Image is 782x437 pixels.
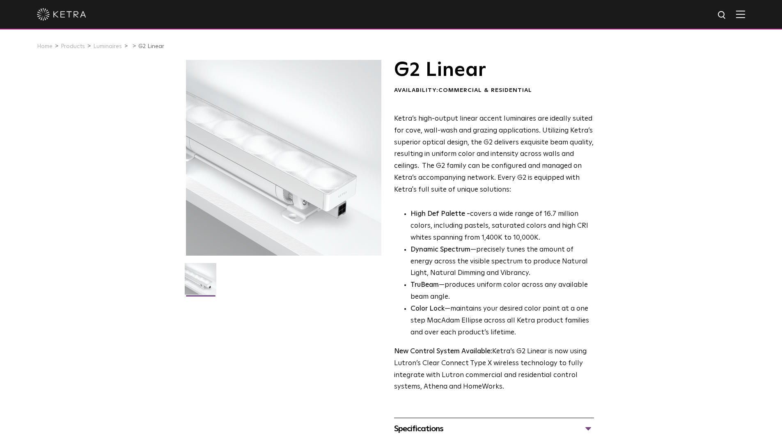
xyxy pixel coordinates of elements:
strong: TruBeam [410,281,439,288]
img: search icon [717,10,727,21]
div: Availability: [394,87,594,95]
li: —precisely tunes the amount of energy across the visible spectrum to produce Natural Light, Natur... [410,244,594,280]
a: Luminaires [93,43,122,49]
strong: Color Lock [410,305,445,312]
a: Products [61,43,85,49]
img: Hamburger%20Nav.svg [736,10,745,18]
p: covers a wide range of 16.7 million colors, including pastels, saturated colors and high CRI whit... [410,208,594,244]
strong: Dynamic Spectrum [410,246,470,253]
li: —produces uniform color across any available beam angle. [410,279,594,303]
a: Home [37,43,53,49]
strong: New Control System Available: [394,348,492,355]
li: —maintains your desired color point at a one step MacAdam Ellipse across all Ketra product famili... [410,303,594,339]
h1: G2 Linear [394,60,594,80]
img: ketra-logo-2019-white [37,8,86,21]
div: Specifications [394,422,594,435]
img: G2-Linear-2021-Web-Square [185,263,216,301]
a: G2 Linear [138,43,164,49]
p: Ketra’s high-output linear accent luminaires are ideally suited for cove, wall-wash and grazing a... [394,113,594,196]
span: Commercial & Residential [438,87,532,93]
strong: High Def Palette - [410,210,470,217]
p: Ketra’s G2 Linear is now using Lutron’s Clear Connect Type X wireless technology to fully integra... [394,346,594,394]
